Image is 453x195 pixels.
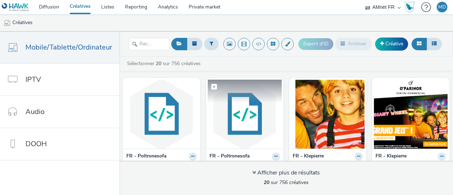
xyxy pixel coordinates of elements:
[128,38,170,50] input: Rechercher...
[426,38,442,50] button: Liste
[4,19,11,27] img: mobile
[375,153,407,161] strong: FR - Klepierre
[298,38,333,50] button: Export d'ID
[156,60,161,67] strong: 20
[252,169,320,177] div: Afficher plus de résultats
[126,153,167,161] strong: FR - Poltronesofa
[210,153,250,161] strong: FR - Poltronesofa
[125,80,199,149] img: R-CONVERSION-dCPM-AMNET--CUSTOM-NA-PAVE-300x250-Mobile-NA - $430113354$ visual
[126,60,203,67] a: Sélectionner sur 756 créatives
[412,38,427,50] button: Grille
[375,38,408,50] a: Créative
[25,42,112,52] span: Mobile/Tablette/Ordinateur
[335,38,372,50] button: Archiver
[264,179,309,186] span: sur 756 créatives
[291,80,365,149] img: 2025-09 - Klepierre - Oparinor OP Fidélité - 160x600 - $NT$ visual
[438,2,446,12] div: MD
[25,74,41,85] span: IPTV
[264,179,269,186] strong: 20
[208,80,282,149] img: R-CONVERSION-dCPM-AMNET--CUSTOM-Promo-INTERSTITIEL-320x480-Mobile-NA visual
[374,80,448,149] img: 2025-09 - Klepierre - Oparinor OP Fidélité - 300x250 - $NT$ visual
[404,1,415,13] img: Hawk Academy
[293,153,324,161] strong: FR - Klepierre
[25,139,47,149] span: DOOH
[404,1,418,13] a: Hawk Academy
[25,107,45,117] span: Audio
[2,3,29,12] img: undefined Logo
